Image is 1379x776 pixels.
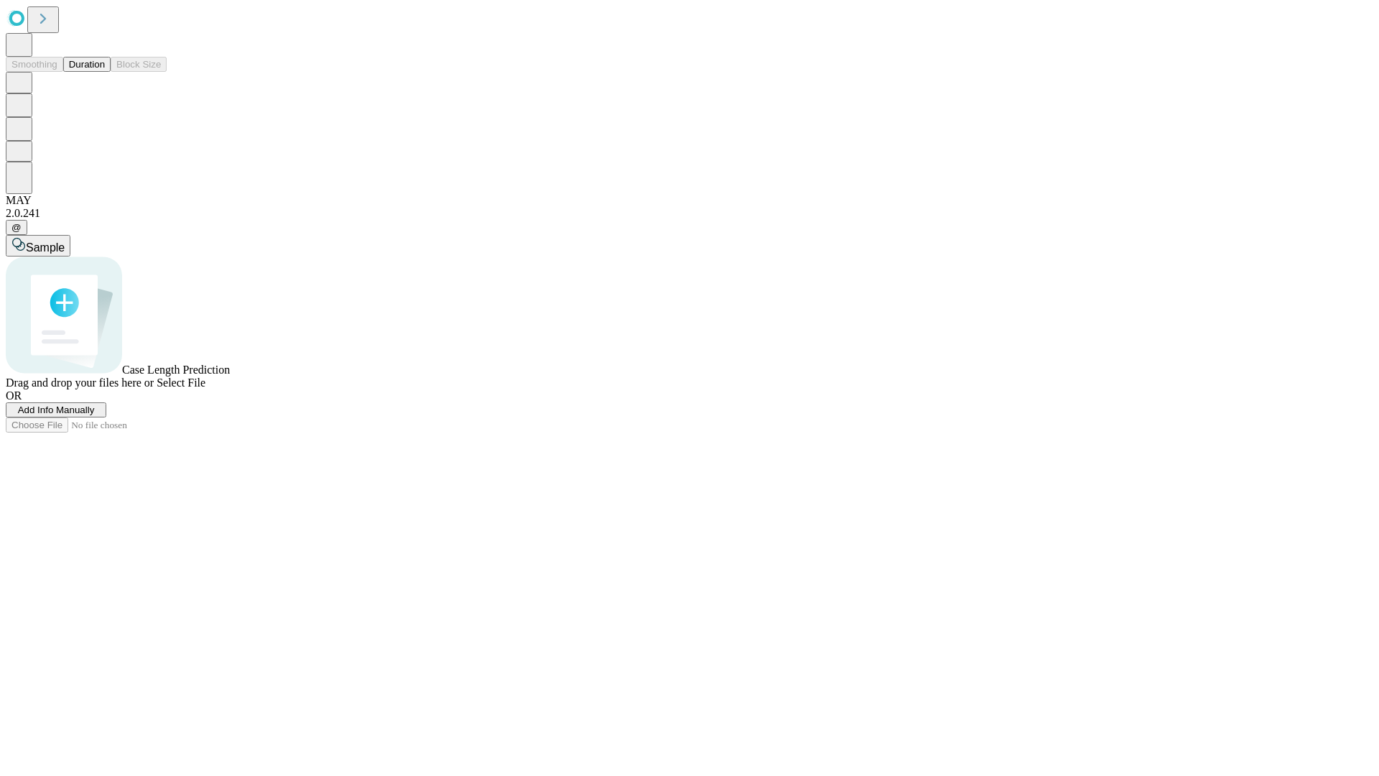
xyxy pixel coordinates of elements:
[26,241,65,254] span: Sample
[18,405,95,415] span: Add Info Manually
[6,207,1373,220] div: 2.0.241
[6,402,106,417] button: Add Info Manually
[6,235,70,257] button: Sample
[6,377,154,389] span: Drag and drop your files here or
[11,222,22,233] span: @
[6,220,27,235] button: @
[122,364,230,376] span: Case Length Prediction
[63,57,111,72] button: Duration
[157,377,205,389] span: Select File
[6,194,1373,207] div: MAY
[111,57,167,72] button: Block Size
[6,389,22,402] span: OR
[6,57,63,72] button: Smoothing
